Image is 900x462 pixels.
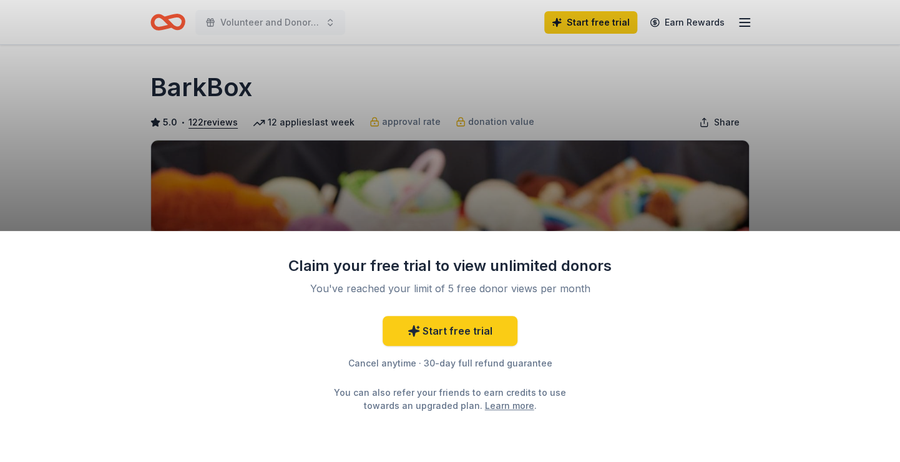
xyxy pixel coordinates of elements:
[383,316,517,346] a: Start free trial
[303,281,597,296] div: You've reached your limit of 5 free donor views per month
[288,256,612,276] div: Claim your free trial to view unlimited donors
[323,386,577,412] div: You can also refer your friends to earn credits to use towards an upgraded plan. .
[485,399,534,412] a: Learn more
[288,356,612,371] div: Cancel anytime · 30-day full refund guarantee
